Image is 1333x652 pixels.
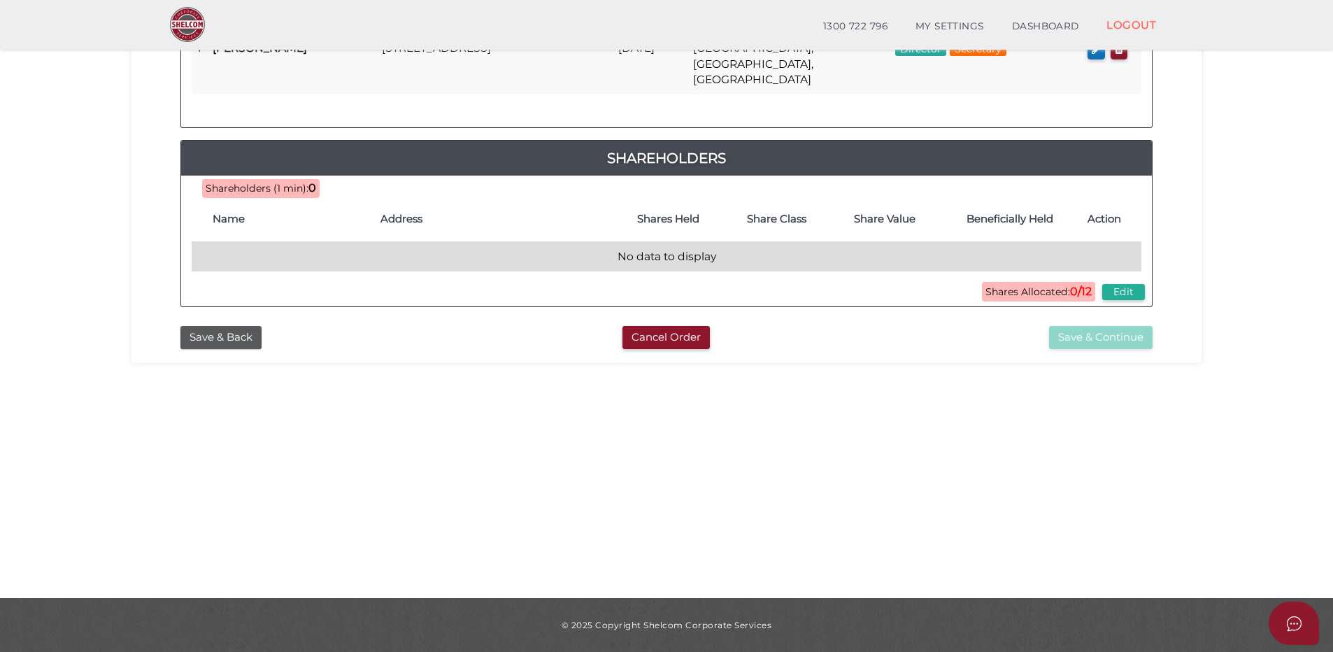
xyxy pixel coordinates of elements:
[809,13,901,41] a: 1300 722 796
[1049,326,1153,349] button: Save & Continue
[998,13,1093,41] a: DASHBOARD
[180,326,262,349] button: Save & Back
[376,34,613,94] td: [STREET_ADDRESS]
[142,619,1191,631] div: © 2025 Copyright Shelcom Corporate Services
[946,213,1074,225] h4: Beneficially Held
[308,181,316,194] b: 0
[1088,213,1134,225] h4: Action
[213,213,366,225] h4: Name
[838,213,932,225] h4: Share Value
[613,34,688,94] td: [DATE]
[380,213,607,225] h4: Address
[181,147,1152,169] a: Shareholders
[1092,10,1170,39] a: LOGOUT
[192,34,207,94] td: 1
[192,241,1141,271] td: No data to display
[1269,602,1319,645] button: Open asap
[622,326,710,349] button: Cancel Order
[730,213,824,225] h4: Share Class
[206,182,308,194] span: Shareholders (1 min):
[621,213,715,225] h4: Shares Held
[1102,284,1145,300] button: Edit
[901,13,998,41] a: MY SETTINGS
[1070,285,1092,298] b: 0/12
[982,282,1095,302] span: Shares Allocated:
[687,34,889,94] td: [GEOGRAPHIC_DATA], [GEOGRAPHIC_DATA], [GEOGRAPHIC_DATA]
